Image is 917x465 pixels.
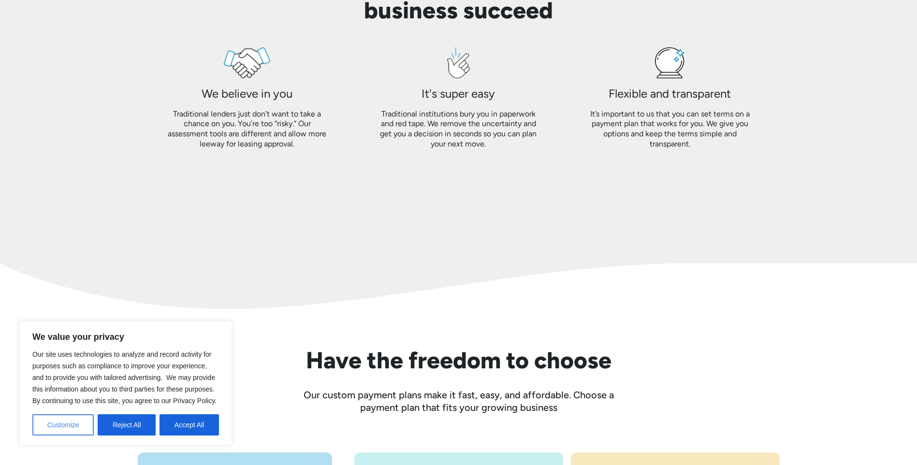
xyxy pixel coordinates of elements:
span: Our site uses technologies to analyze and record activity for purposes such as compliance to impr... [32,350,217,405]
img: An icon of two hands clasping [224,47,270,78]
div: Traditional lenders just don’t want to take a chance on you. You’re too “risky.” Our assessment t... [165,109,330,149]
button: Customize [32,414,94,436]
div: Traditional institutions bury you in paperwork and red tape. We remove the uncertainty and get yo... [376,109,541,149]
div: We value your privacy [19,321,232,446]
div: Our custom payment plans make it fast, easy, and affordable. Choose a payment plan that fits your... [290,389,628,414]
img: Pointing finger icon [447,47,470,78]
div: Flexible and transparent [609,86,731,101]
h2: Have the freedom to choose [149,348,768,373]
button: Accept All [160,414,219,436]
p: We value your privacy [32,331,219,343]
button: Reject All [98,414,156,436]
img: A crystal ball icon [655,47,684,78]
div: We believe in you [202,86,292,101]
div: It's super easy [422,86,495,101]
div: It’s important to us that you can set terms on a payment plan that works for you. We give you opt... [587,109,752,149]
